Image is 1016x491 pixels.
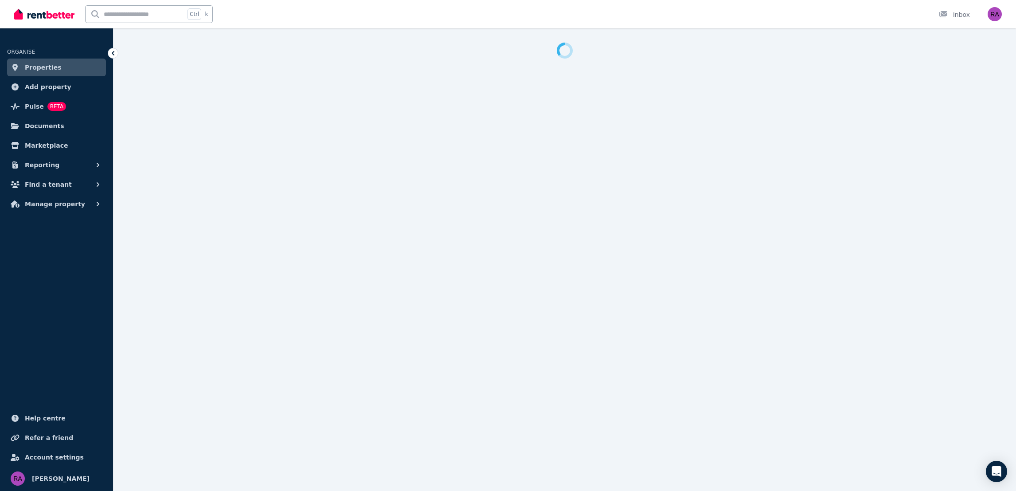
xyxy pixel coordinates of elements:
[188,8,201,20] span: Ctrl
[7,98,106,115] a: PulseBETA
[25,179,72,190] span: Find a tenant
[7,78,106,96] a: Add property
[25,101,44,112] span: Pulse
[25,413,66,424] span: Help centre
[939,10,970,19] div: Inbox
[988,7,1002,21] img: Rochelle S. A.
[7,156,106,174] button: Reporting
[14,8,74,21] img: RentBetter
[7,195,106,213] button: Manage property
[47,102,66,111] span: BETA
[25,82,71,92] span: Add property
[7,448,106,466] a: Account settings
[7,176,106,193] button: Find a tenant
[7,409,106,427] a: Help centre
[205,11,208,18] span: k
[25,121,64,131] span: Documents
[25,62,62,73] span: Properties
[25,140,68,151] span: Marketplace
[25,160,59,170] span: Reporting
[7,117,106,135] a: Documents
[11,471,25,486] img: Rochelle S. A.
[7,429,106,447] a: Refer a friend
[7,59,106,76] a: Properties
[25,432,73,443] span: Refer a friend
[32,473,90,484] span: [PERSON_NAME]
[7,137,106,154] a: Marketplace
[7,49,35,55] span: ORGANISE
[986,461,1007,482] div: Open Intercom Messenger
[25,199,85,209] span: Manage property
[25,452,84,463] span: Account settings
